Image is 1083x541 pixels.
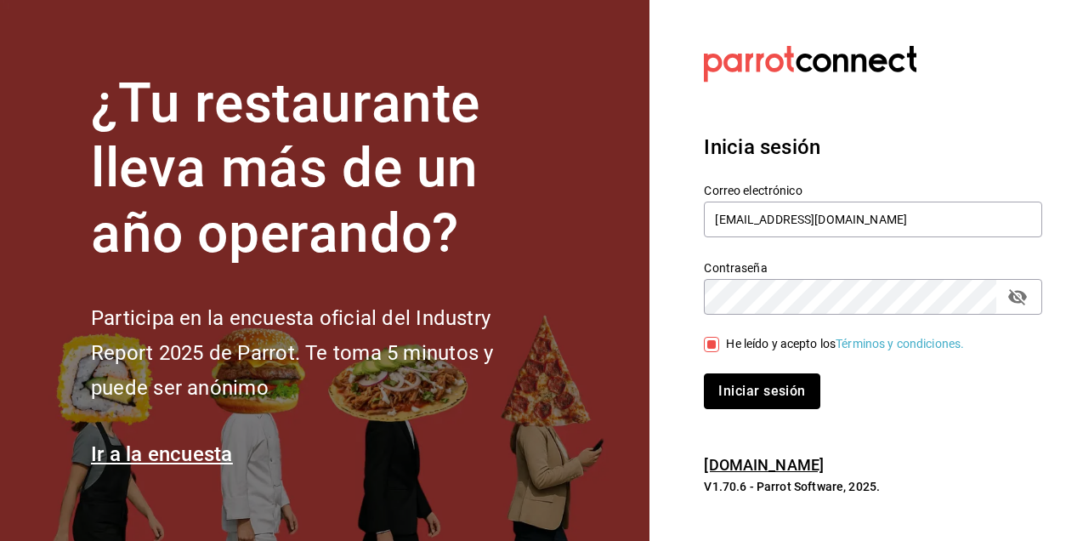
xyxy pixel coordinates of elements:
[91,71,550,267] h1: ¿Tu restaurante lleva más de un año operando?
[704,202,1042,237] input: Ingresa tu correo electrónico
[726,335,964,353] div: He leído y acepto los
[704,132,1042,162] h3: Inicia sesión
[704,261,1042,273] label: Contraseña
[704,456,824,474] a: [DOMAIN_NAME]
[1003,282,1032,311] button: passwordField
[704,478,1042,495] p: V1.70.6 - Parrot Software, 2025.
[704,184,1042,196] label: Correo electrónico
[91,442,233,466] a: Ir a la encuesta
[836,337,964,350] a: Términos y condiciones.
[704,373,819,409] button: Iniciar sesión
[91,301,550,405] h2: Participa en la encuesta oficial del Industry Report 2025 de Parrot. Te toma 5 minutos y puede se...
